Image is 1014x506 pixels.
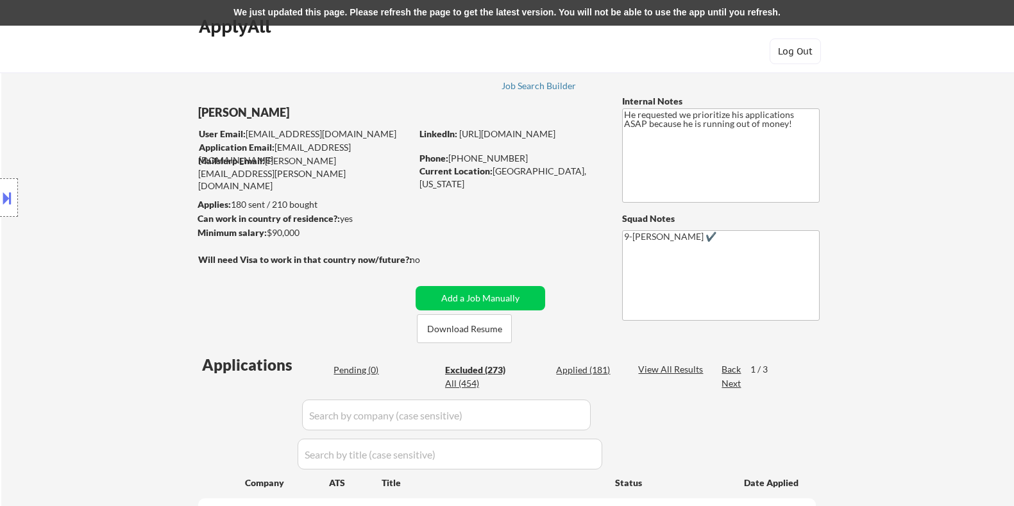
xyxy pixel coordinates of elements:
[198,155,411,192] div: [PERSON_NAME][EMAIL_ADDRESS][PERSON_NAME][DOMAIN_NAME]
[744,476,800,489] div: Date Applied
[556,364,620,376] div: Applied (181)
[382,476,603,489] div: Title
[329,476,382,489] div: ATS
[199,15,275,37] div: ApplyAll
[202,357,329,373] div: Applications
[198,105,462,121] div: [PERSON_NAME]
[199,141,411,166] div: [EMAIL_ADDRESS][DOMAIN_NAME]
[198,227,267,238] strong: Minimum salary:
[722,363,742,376] div: Back
[459,128,555,139] a: [URL][DOMAIN_NAME]
[245,476,329,489] div: Company
[419,165,493,176] strong: Current Location:
[416,286,545,310] button: Add a Job Manually
[199,128,411,140] div: [EMAIL_ADDRESS][DOMAIN_NAME]
[750,363,780,376] div: 1 / 3
[198,226,411,239] div: $90,000
[198,198,411,211] div: 180 sent / 210 bought
[334,364,398,376] div: Pending (0)
[419,128,457,139] strong: LinkedIn:
[615,471,725,494] div: Status
[445,377,509,390] div: All (454)
[298,439,602,469] input: Search by title (case sensitive)
[410,253,446,266] div: no
[722,377,742,390] div: Next
[445,364,509,376] div: Excluded (273)
[502,81,577,94] a: Job Search Builder
[198,213,340,224] strong: Can work in country of residence?:
[419,153,448,164] strong: Phone:
[622,212,820,225] div: Squad Notes
[419,152,601,165] div: [PHONE_NUMBER]
[622,95,820,108] div: Internal Notes
[198,254,412,265] strong: Will need Visa to work in that country now/future?:
[417,314,512,343] button: Download Resume
[502,81,577,90] div: Job Search Builder
[199,142,275,153] strong: Application Email:
[198,155,265,166] strong: Mailslurp Email:
[770,38,821,64] button: Log Out
[198,212,407,225] div: yes
[419,165,601,190] div: [GEOGRAPHIC_DATA], [US_STATE]
[638,363,707,376] div: View All Results
[302,400,591,430] input: Search by company (case sensitive)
